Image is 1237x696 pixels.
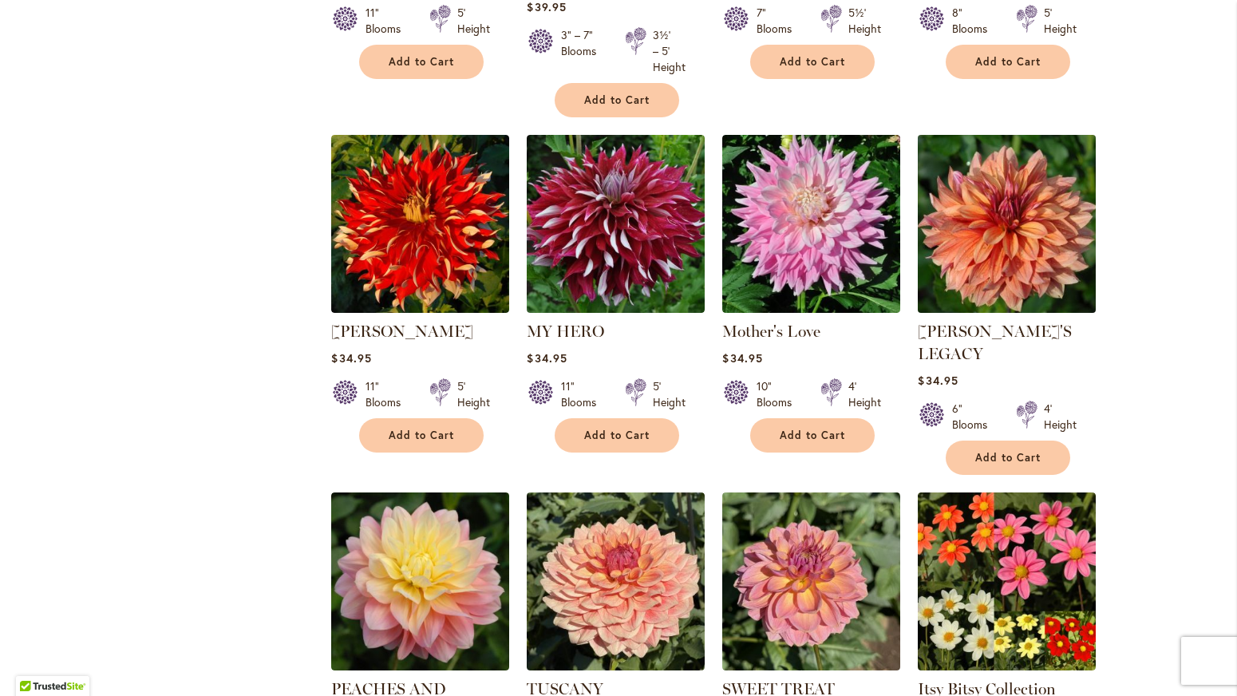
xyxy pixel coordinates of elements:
span: Add to Cart [975,55,1041,69]
div: 11" Blooms [366,5,410,37]
div: 5' Height [653,378,686,410]
div: 11" Blooms [366,378,410,410]
div: 6" Blooms [952,401,997,433]
a: Itsy Bitsy Collection [918,658,1096,674]
div: 3" – 7" Blooms [561,27,606,75]
button: Add to Cart [750,45,875,79]
img: Andy's Legacy [914,131,1101,318]
div: 7" Blooms [757,5,801,37]
button: Add to Cart [946,45,1070,79]
a: My Hero [527,301,705,316]
div: 4' Height [848,378,881,410]
img: My Hero [527,135,705,313]
div: 3½' – 5' Height [653,27,686,75]
button: Add to Cart [750,418,875,453]
a: Andy's Legacy [918,301,1096,316]
a: SWEET TREAT [722,658,900,674]
span: Add to Cart [780,55,845,69]
button: Add to Cart [946,441,1070,475]
a: PEACHES AND DREAMS [331,658,509,674]
a: Mother's Love [722,301,900,316]
iframe: Launch Accessibility Center [12,639,57,684]
button: Add to Cart [359,418,484,453]
button: Add to Cart [359,45,484,79]
span: $34.95 [918,373,958,388]
span: Add to Cart [975,451,1041,465]
img: Itsy Bitsy Collection [918,492,1096,670]
span: $34.95 [722,350,762,366]
a: MY HERO [527,322,604,341]
a: Mother's Love [722,322,820,341]
div: 5' Height [1044,5,1077,37]
span: Add to Cart [584,429,650,442]
img: Mother's Love [722,135,900,313]
span: $34.95 [331,350,371,366]
img: SWEET TREAT [722,492,900,670]
a: [PERSON_NAME] [331,322,473,341]
img: PEACHES AND DREAMS [331,492,509,670]
span: $34.95 [527,350,567,366]
div: 5' Height [457,378,490,410]
div: 8" Blooms [952,5,997,37]
img: TUSCANY [527,492,705,670]
a: Nick Sr [331,301,509,316]
div: 10" Blooms [757,378,801,410]
span: Add to Cart [389,55,454,69]
div: 4' Height [1044,401,1077,433]
button: Add to Cart [555,418,679,453]
span: Add to Cart [389,429,454,442]
span: Add to Cart [584,93,650,107]
div: 5½' Height [848,5,881,37]
a: [PERSON_NAME]'S LEGACY [918,322,1072,363]
button: Add to Cart [555,83,679,117]
div: 5' Height [457,5,490,37]
a: TUSCANY [527,658,705,674]
span: Add to Cart [780,429,845,442]
div: 11" Blooms [561,378,606,410]
img: Nick Sr [331,135,509,313]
